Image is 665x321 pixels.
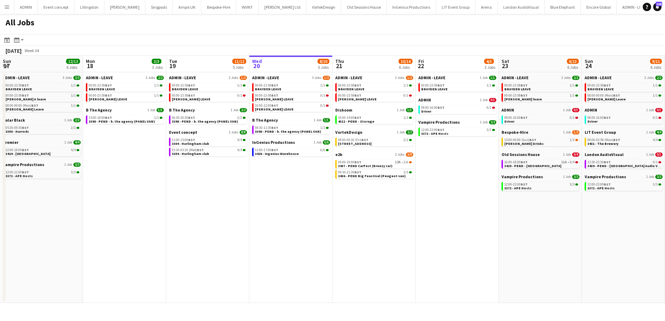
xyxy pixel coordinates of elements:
span: 1 Job [646,130,654,134]
div: Bespoke-Hire1 Job1/315:00-00:00 (Sun)BST1/3[PERSON_NAME] Drinks [502,130,579,152]
span: 3 Jobs [312,76,321,80]
span: B The Agency [169,107,195,113]
a: 00:00-23:59BST0/1[PERSON_NAME] LEAVE [172,93,246,101]
span: 00:00-23:59 [172,84,195,87]
button: Encore Global [581,0,617,14]
span: 0/1 [489,98,496,102]
a: 00:00-23:59BST1/1BRAYDEN LEAVE [172,83,246,91]
a: 05:30-09:30BST2/23350 - Harrods [6,125,79,133]
a: 00:00-23:59BST1/1BRAYDEN LEAVE [255,83,329,91]
span: 4/4 [653,138,658,142]
span: BST [613,93,620,98]
span: 4/4 [71,148,76,152]
span: BST [31,103,38,108]
span: BST [22,125,29,130]
button: [PERSON_NAME] Ltd [259,0,306,14]
span: 1 Job [64,140,72,145]
a: B The Agency1 Job2/2 [169,107,247,113]
span: 3426 - Ingenius Warehouse [255,151,299,156]
span: 3424 - Bridgelink Community centre [6,151,50,156]
a: Vampire Productions1 Job3/3 [418,120,496,125]
span: 8/8 [240,130,247,134]
a: ADMIN - LEAVE1 Job1/1 [418,75,496,80]
a: ADMIN - LEAVE2 Jobs2/2 [502,75,579,80]
span: 0/1 [487,106,491,109]
button: London AudioVisual [498,0,545,14]
span: BST [613,138,620,142]
span: BST [354,83,361,88]
div: ADMIN - LEAVE2 Jobs1/200:00-23:59BST1/1BRAYDEN LEAVE00:00-23:59BST0/1[PERSON_NAME] LEAVE [169,75,247,107]
div: B The Agency1 Job1/108:30-11:30BST1/13398 - PEND - b. the agency (PANEL VAN) [252,117,330,140]
span: 08:00-16:00 [587,116,611,120]
span: 3435 - Hermes New Bond St [338,141,371,146]
button: Ampix UK [173,0,201,14]
span: 1 Job [64,118,72,122]
span: Chris A leave [6,97,46,101]
span: 2 Jobs [229,76,238,80]
span: BRAYDEN LEAVE [6,87,32,91]
a: Event concept2 Jobs8/8 [169,130,247,135]
span: 1/1 [403,116,408,120]
a: 08:00-00:00 (Mon)BST1/1[PERSON_NAME] Leave [587,93,661,101]
span: 1/1 [71,84,76,87]
span: ANDY SICK LEAVE [255,107,294,112]
a: ADMIN - LEAVE2 Jobs1/2 [169,75,247,80]
span: BRAYDEN LEAVE [172,87,198,91]
div: ADMIN - LEAVE3 Jobs3/300:00-23:59BST1/1BRAYDEN LEAVE00:00-23:59BST1/1[PERSON_NAME] A leave08:00-0... [3,75,81,117]
span: ADMIN [585,107,597,113]
span: 3372 - APE Hosts [421,131,448,136]
span: 08:00-16:00 [504,116,528,120]
span: 108 [656,2,662,6]
a: Polar Black1 Job2/2 [3,117,81,123]
a: 10:00-14:00BST1/14312 - PEND - Storage [338,115,412,123]
span: BRAYDEN LEAVE [504,87,531,91]
span: 6/6 [323,140,330,145]
button: Singpods [145,0,173,14]
span: 4/4 [237,138,242,142]
span: 1/1 [570,94,575,97]
span: 08:30-11:30 [255,126,278,130]
span: BST [521,83,528,88]
a: Dishoom1 Job1/1 [335,107,413,113]
span: 00:00-23:59 [504,84,528,87]
span: BST [188,115,195,120]
span: 1 Job [646,108,654,112]
a: Bespoke-Hire1 Job1/3 [502,130,579,135]
span: Chris Lane LEAVE [172,97,210,101]
span: BST [188,83,195,88]
span: B The Agency [86,107,112,113]
span: B The Agency [252,117,278,123]
span: 00:00-23:59 [421,84,444,87]
span: 3354 - Hurlingham club [172,141,209,146]
span: 1/1 [323,118,330,122]
a: 11:00-17:00BST6/63426 - Ingenius Warehouse [255,148,329,156]
span: 1/3 [570,138,575,142]
span: 2/2 [157,76,164,80]
a: ADMIN - LEAVE2 Jobs1/2 [335,75,413,80]
span: 05:30-09:30 [6,126,29,130]
span: 2/2 [71,126,76,130]
span: 1 Job [147,108,155,112]
span: 2 Jobs [561,76,571,80]
span: 12:00-23:00 [421,128,444,132]
span: BRAYDEN LEAVE [338,87,364,91]
a: 11:00-15:00BST4/43354 - Hurlingham club [172,138,246,146]
span: ADMIN [418,97,431,102]
button: Old Sessions House [341,0,387,14]
span: BST [361,138,368,142]
span: 1 Job [563,108,571,112]
div: LIT Event Group1 Job4/409:00-03:59 (Mon)BST4/43431 - The Brewery [585,130,663,152]
span: 00:00-23:59 [172,94,195,97]
button: InGenius Productions [387,0,436,14]
span: 3/3 [489,120,496,124]
span: 00:00-23:59 [255,94,278,97]
a: 08:00-16:00BST0/1Driver [421,105,495,113]
div: ADMIN1 Job0/108:00-16:00BST0/1Driver [418,97,496,120]
span: Chris Ames leave [504,97,542,101]
span: 1/1 [653,84,658,87]
div: ADMIN - LEAVE2 Jobs2/200:00-23:59BST1/1BRAYDEN LEAVE00:00-23:59BST1/1[PERSON_NAME] leave [502,75,579,107]
a: ADMIN - LEAVE2 Jobs2/2 [585,75,663,80]
a: 23:30-03:30 (Wed)BST4/43354 - Hurlingham club [172,148,246,156]
button: VortekDesign [306,0,341,14]
span: 0/1 [570,116,575,120]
